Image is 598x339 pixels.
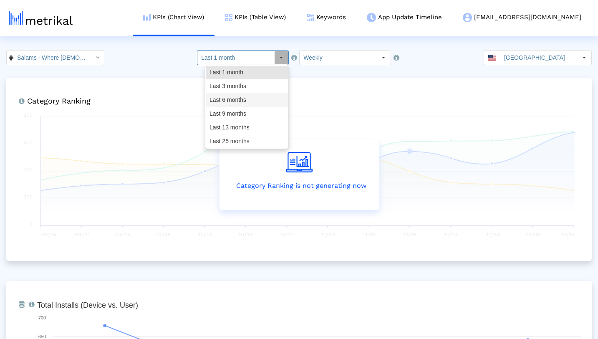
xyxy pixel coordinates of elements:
div: Last 6 months [206,93,288,107]
img: my-account-menu-icon.png [463,13,472,22]
div: Select [274,51,288,65]
img: kpi-chart-menu-icon.png [143,14,151,21]
div: Last 1 month [206,66,288,79]
img: kpi-table-menu-icon.png [225,14,232,21]
img: app-update-menu-icon.png [367,13,376,22]
text: 650 [38,334,46,339]
div: Last 25 months [206,134,288,148]
tspan: Total Installs (Device vs. User) [37,301,138,309]
img: keywords.png [307,14,314,21]
h6: Category Ranking [23,94,575,106]
div: Last 3 months [206,79,288,93]
div: Last 9 months [206,107,288,121]
p: Category Ranking is not generating now [232,181,366,191]
div: Select [577,51,591,65]
img: metrical-logo-light.png [9,11,73,25]
div: Select [90,51,104,65]
text: 700 [38,315,46,320]
div: Last 13 months [206,121,288,134]
img: create-report [286,152,313,172]
div: Select [376,51,391,65]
